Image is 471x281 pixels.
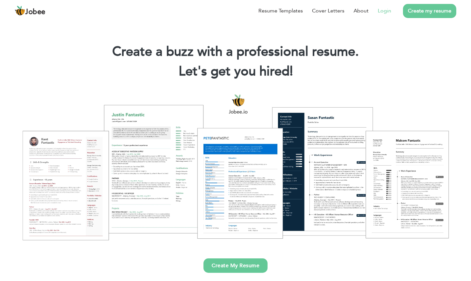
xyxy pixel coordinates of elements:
[15,6,45,16] a: Jobee
[378,7,391,15] a: Login
[10,43,461,60] h1: Create a buzz with a professional resume.
[211,62,293,80] span: get you hired!
[203,258,268,273] a: Create My Resume
[354,7,369,15] a: About
[10,63,461,80] h2: Let's
[25,9,45,16] span: Jobee
[15,6,25,16] img: jobee.io
[403,4,456,18] a: Create my resume
[312,7,344,15] a: Cover Letters
[258,7,303,15] a: Resume Templates
[290,62,293,80] span: |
